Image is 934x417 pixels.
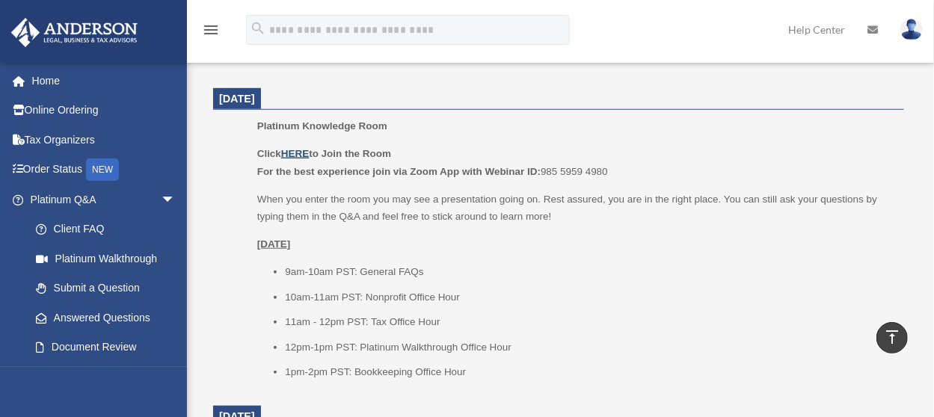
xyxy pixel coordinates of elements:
a: HERE [281,148,309,159]
img: User Pic [900,19,923,40]
b: For the best experience join via Zoom App with Webinar ID: [257,166,541,177]
a: Answered Questions [21,303,198,333]
a: Submit a Question [21,274,198,303]
u: [DATE] [257,238,291,250]
a: Platinum Walkthrough [21,244,198,274]
a: Platinum Knowledge Room [21,362,191,410]
li: 11am - 12pm PST: Tax Office Hour [285,313,894,331]
i: search [250,20,266,37]
i: menu [202,21,220,39]
div: NEW [86,158,119,181]
a: Online Ordering [10,96,198,126]
li: 10am-11am PST: Nonprofit Office Hour [285,288,894,306]
span: arrow_drop_down [161,185,191,215]
p: When you enter the room you may see a presentation going on. Rest assured, you are in the right p... [257,191,894,226]
a: Tax Organizers [10,125,198,155]
a: Home [10,66,198,96]
span: Platinum Knowledge Room [257,120,387,132]
a: Client FAQ [21,214,198,244]
li: 9am-10am PST: General FAQs [285,263,894,281]
li: 1pm-2pm PST: Bookkeeping Office Hour [285,363,894,381]
b: Click to Join the Room [257,148,391,159]
a: menu [202,26,220,39]
a: Order StatusNEW [10,155,198,185]
li: 12pm-1pm PST: Platinum Walkthrough Office Hour [285,339,894,356]
i: vertical_align_top [883,328,901,346]
a: Document Review [21,333,198,362]
span: [DATE] [219,93,255,105]
a: Platinum Q&Aarrow_drop_down [10,185,198,214]
img: Anderson Advisors Platinum Portal [7,18,142,47]
a: vertical_align_top [876,322,908,353]
p: 985 5959 4980 [257,145,894,180]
